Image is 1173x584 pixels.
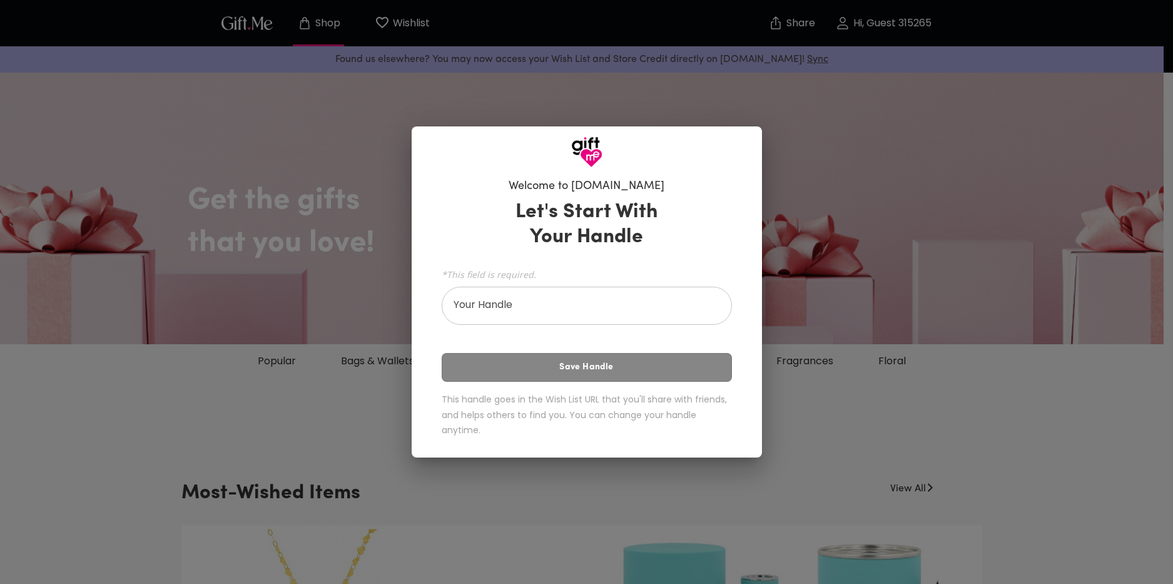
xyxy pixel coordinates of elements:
h3: Let's Start With Your Handle [500,200,674,250]
h6: This handle goes in the Wish List URL that you'll share with friends, and helps others to find yo... [442,392,732,438]
img: GiftMe Logo [571,136,602,168]
h6: Welcome to [DOMAIN_NAME] [509,179,664,194]
span: *This field is required. [442,269,732,280]
input: Your Handle [442,290,718,325]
